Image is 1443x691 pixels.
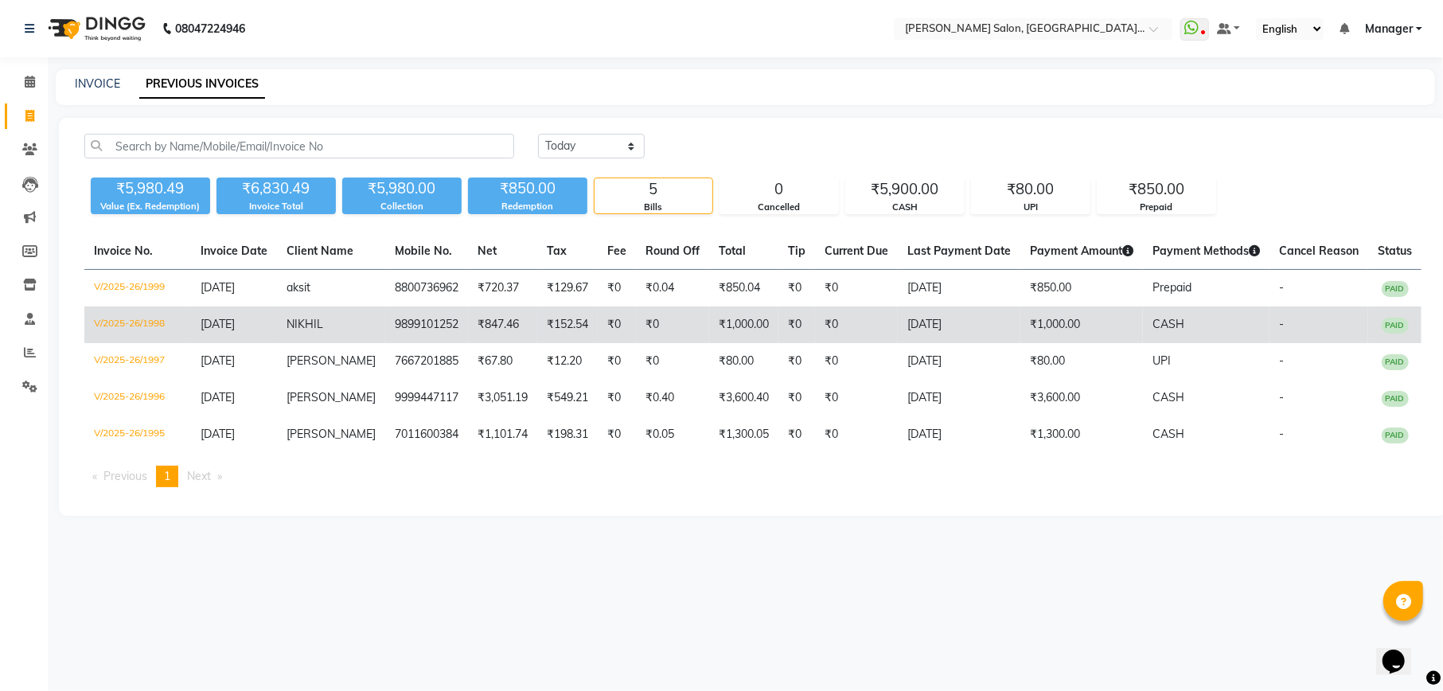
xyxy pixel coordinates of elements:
span: PAID [1382,427,1409,443]
input: Search by Name/Mobile/Email/Invoice No [84,134,514,158]
span: [DATE] [201,317,235,331]
td: ₹129.67 [537,270,598,307]
div: Collection [342,200,462,213]
span: [DATE] [201,353,235,368]
td: ₹3,051.19 [468,380,537,416]
td: ₹850.00 [1020,270,1143,307]
div: Bills [595,201,712,214]
span: Payment Methods [1152,244,1260,258]
div: ₹5,980.00 [342,178,462,200]
span: CASH [1152,317,1184,331]
span: Mobile No. [395,244,452,258]
td: ₹0 [598,270,636,307]
td: 7667201885 [385,343,468,380]
td: 8800736962 [385,270,468,307]
td: ₹0.04 [636,270,709,307]
span: Manager [1365,21,1413,37]
span: Previous [103,469,147,483]
td: 7011600384 [385,416,468,453]
span: Total [719,244,746,258]
span: - [1279,280,1284,295]
td: ₹0 [636,343,709,380]
div: ₹5,900.00 [846,178,964,201]
span: Current Due [825,244,888,258]
td: [DATE] [898,416,1020,453]
td: [DATE] [898,380,1020,416]
span: [PERSON_NAME] [287,427,376,441]
td: ₹0 [598,343,636,380]
div: CASH [846,201,964,214]
span: - [1279,317,1284,331]
td: V/2025-26/1995 [84,416,191,453]
div: UPI [972,201,1090,214]
span: Invoice No. [94,244,153,258]
td: ₹0 [815,306,898,343]
a: INVOICE [75,76,120,91]
span: Next [187,469,211,483]
td: ₹67.80 [468,343,537,380]
td: ₹0 [778,343,815,380]
span: [DATE] [201,390,235,404]
span: PAID [1382,354,1409,370]
td: ₹152.54 [537,306,598,343]
span: UPI [1152,353,1171,368]
span: [DATE] [201,427,235,441]
td: ₹549.21 [537,380,598,416]
span: Client Name [287,244,353,258]
iframe: chat widget [1376,627,1427,675]
div: Cancelled [720,201,838,214]
img: logo [41,6,150,51]
td: 9899101252 [385,306,468,343]
td: V/2025-26/1999 [84,270,191,307]
div: ₹850.00 [468,178,587,200]
span: [PERSON_NAME] [287,353,376,368]
div: Redemption [468,200,587,213]
td: ₹0 [815,343,898,380]
span: Payment Amount [1030,244,1133,258]
span: Cancel Reason [1279,244,1359,258]
td: ₹0 [778,306,815,343]
td: ₹1,000.00 [1020,306,1143,343]
span: Tax [547,244,567,258]
nav: Pagination [84,466,1422,487]
span: Status [1378,244,1412,258]
td: ₹0 [598,380,636,416]
span: - [1279,427,1284,441]
td: ₹0 [598,416,636,453]
span: PAID [1382,281,1409,297]
td: ₹0 [778,270,815,307]
td: V/2025-26/1996 [84,380,191,416]
td: ₹12.20 [537,343,598,380]
td: V/2025-26/1998 [84,306,191,343]
td: [DATE] [898,306,1020,343]
span: Fee [607,244,626,258]
span: Prepaid [1152,280,1191,295]
td: ₹80.00 [1020,343,1143,380]
span: Round Off [645,244,700,258]
td: ₹1,300.05 [709,416,778,453]
td: ₹80.00 [709,343,778,380]
span: NIKHIL [287,317,323,331]
span: - [1279,353,1284,368]
div: ₹5,980.49 [91,178,210,200]
div: Prepaid [1098,201,1215,214]
td: ₹0 [778,380,815,416]
td: ₹1,300.00 [1020,416,1143,453]
span: Tip [788,244,805,258]
span: Invoice Date [201,244,267,258]
td: ₹0 [815,270,898,307]
span: 1 [164,469,170,483]
td: ₹198.31 [537,416,598,453]
td: ₹850.04 [709,270,778,307]
td: ₹1,000.00 [709,306,778,343]
td: ₹0 [778,416,815,453]
div: 5 [595,178,712,201]
span: - [1279,390,1284,404]
td: ₹0 [815,380,898,416]
td: ₹0 [598,306,636,343]
td: ₹0 [815,416,898,453]
td: ₹0.40 [636,380,709,416]
span: Last Payment Date [907,244,1011,258]
td: V/2025-26/1997 [84,343,191,380]
span: [PERSON_NAME] [287,390,376,404]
